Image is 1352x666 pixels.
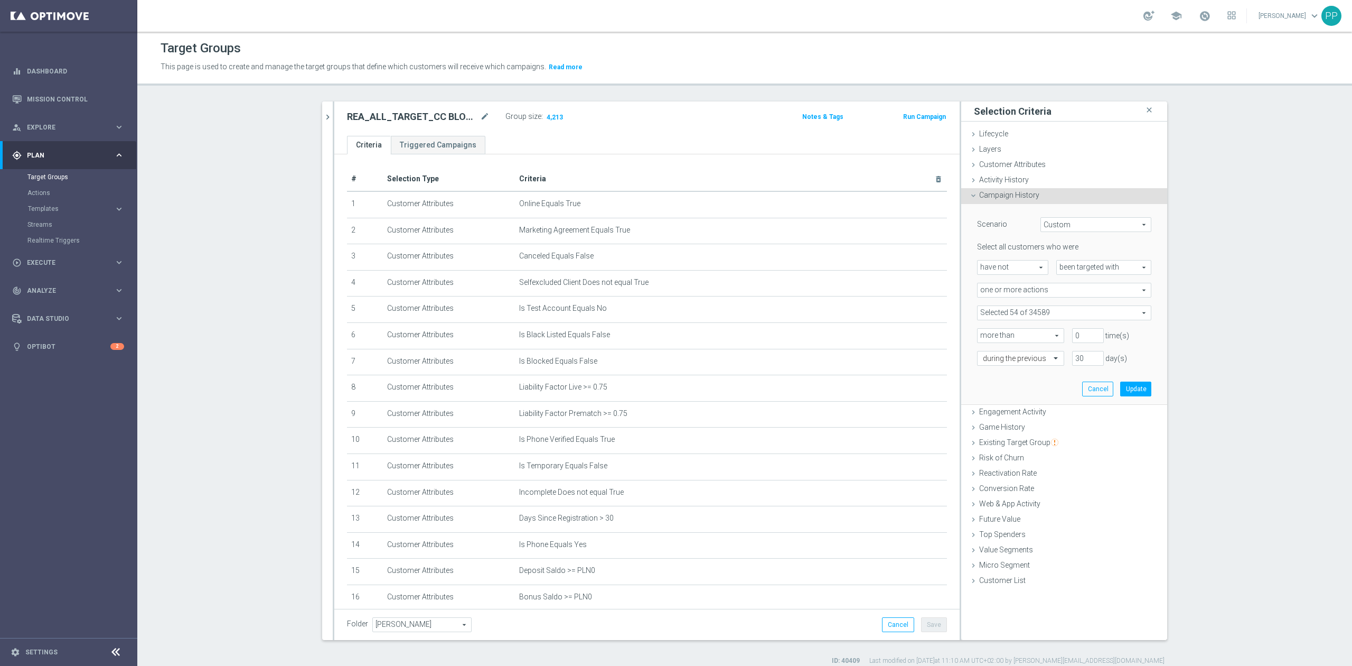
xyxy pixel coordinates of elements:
[979,423,1025,431] span: Game History
[979,160,1046,169] span: Customer Attributes
[114,313,124,323] i: keyboard_arrow_right
[27,217,136,233] div: Streams
[12,314,114,323] div: Data Studio
[27,152,114,159] span: Plan
[323,112,333,122] i: chevron_right
[347,375,383,402] td: 8
[347,585,383,611] td: 16
[869,656,1165,665] label: Last modified on [DATE] at 11:10 AM UTC+02:00 by [PERSON_NAME][EMAIL_ADDRESS][DOMAIN_NAME]
[12,286,125,295] button: track_changes Analyze keyboard_arrow_right
[519,226,630,235] span: Marketing Agreement Equals True
[114,122,124,132] i: keyboard_arrow_right
[347,619,368,628] label: Folder
[383,244,515,271] td: Customer Attributes
[519,461,607,470] span: Is Temporary Equals False
[322,101,333,133] button: chevron_right
[12,151,22,160] i: gps_fixed
[882,617,914,632] button: Cancel
[978,306,1151,320] span: REA_ALL_TARGET_CASHBACK_CC EP 100% do 300 PLN_180825 C_ALL_TARGET_CASHBACK_CC EP 100% do 300 PLN_...
[27,220,110,229] a: Streams
[383,506,515,533] td: Customer Attributes
[383,480,515,506] td: Customer Attributes
[979,438,1058,447] span: Existing Target Group
[27,185,136,201] div: Actions
[1309,10,1320,22] span: keyboard_arrow_down
[979,484,1034,493] span: Conversion Rate
[28,206,114,212] div: Templates
[347,297,383,323] td: 5
[114,285,124,295] i: keyboard_arrow_right
[519,514,614,523] span: Days Since Registration > 30
[12,85,124,113] div: Mission Control
[977,351,1064,366] ng-select: during the previous
[347,349,383,375] td: 7
[27,173,110,181] a: Target Groups
[12,67,125,76] button: equalizer Dashboard
[979,408,1046,416] span: Engagement Activity
[383,218,515,244] td: Customer Attributes
[347,270,383,297] td: 4
[801,111,844,123] button: Notes & Tags
[347,110,478,123] h2: REA_ALL_TARGET_CC BLOKADA_160925
[519,330,610,339] span: Is Black Listed Equals False
[12,151,125,160] div: gps_fixed Plan keyboard_arrow_right
[480,110,490,123] i: mode_edit
[1105,354,1127,363] span: day(s)
[12,123,125,132] button: person_search Explore keyboard_arrow_right
[832,656,860,665] label: ID: 40409
[110,343,124,350] div: 2
[27,85,124,113] a: Mission Control
[902,111,947,123] button: Run Campaign
[12,258,125,267] button: play_circle_outline Execute keyboard_arrow_right
[347,322,383,349] td: 6
[979,499,1040,508] span: Web & App Activity
[347,218,383,244] td: 2
[519,435,615,444] span: Is Phone Verified Equals True
[979,175,1029,184] span: Activity History
[934,175,943,183] i: delete_forever
[12,123,22,132] i: person_search
[27,57,124,85] a: Dashboard
[519,383,607,392] span: Liability Factor Live >= 0.75
[979,129,1008,138] span: Lifecycle
[347,401,383,428] td: 9
[1321,6,1341,26] div: PP
[519,252,594,261] span: Canceled Equals False
[161,62,546,71] span: This page is used to create and manage the target groups that define which customers will receive...
[28,206,104,212] span: Templates
[383,428,515,454] td: Customer Attributes
[11,647,20,657] i: settings
[383,322,515,349] td: Customer Attributes
[12,95,125,104] div: Mission Control
[347,480,383,506] td: 12
[383,454,515,480] td: Customer Attributes
[1144,103,1154,117] i: close
[519,174,546,183] span: Criteria
[12,258,114,267] div: Execute
[347,428,383,454] td: 10
[12,286,22,295] i: track_changes
[12,258,22,267] i: play_circle_outline
[519,199,580,208] span: Online Equals True
[25,649,58,655] a: Settings
[27,288,114,294] span: Analyze
[383,349,515,375] td: Customer Attributes
[347,559,383,585] td: 15
[347,454,383,480] td: 11
[979,545,1033,554] span: Value Segments
[391,136,485,154] a: Triggered Campaigns
[519,304,607,313] span: Is Test Account Equals No
[519,540,587,549] span: Is Phone Equals Yes
[979,469,1037,477] span: Reactivation Rate
[979,515,1020,523] span: Future Value
[12,67,22,76] i: equalizer
[347,191,383,218] td: 1
[519,357,597,366] span: Is Blocked Equals False
[27,124,114,131] span: Explore
[12,314,125,323] button: Data Studio keyboard_arrow_right
[27,169,136,185] div: Target Groups
[1257,8,1321,24] a: [PERSON_NAME]keyboard_arrow_down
